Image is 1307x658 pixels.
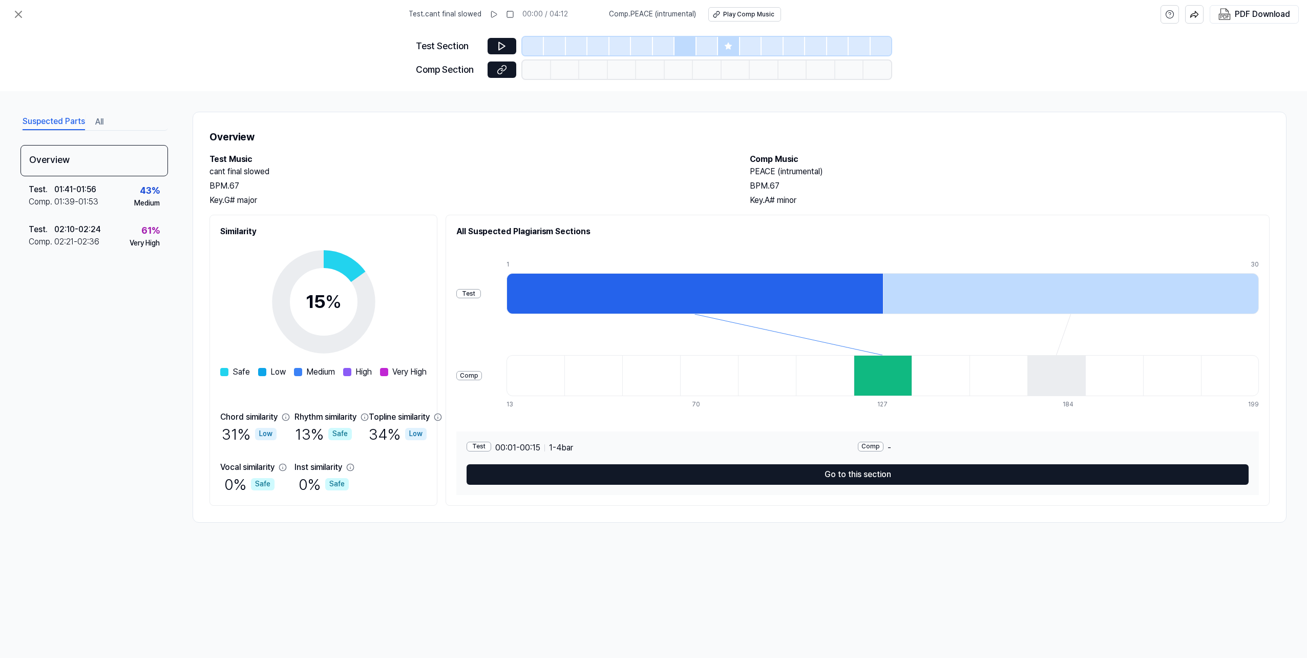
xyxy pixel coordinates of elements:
div: Overview [20,145,168,176]
span: Safe [233,366,250,378]
div: 61 % [141,223,160,238]
h2: Comp Music [750,153,1270,166]
div: Comp . [29,236,54,248]
div: - [858,442,1249,454]
div: Safe [328,428,352,440]
span: Very High [392,366,427,378]
div: 0 % [299,474,349,495]
h2: All Suspected Plagiarism Sections [456,225,1259,238]
div: Comp [858,442,883,451]
div: Low [255,428,277,440]
div: Inst similarity [294,461,342,474]
div: 199 [1248,400,1259,409]
span: 1 - 4 bar [549,442,573,454]
div: Medium [134,198,160,209]
div: Vocal similarity [220,461,275,474]
span: Low [270,366,286,378]
div: Test [456,289,481,299]
div: Comp [456,371,482,381]
div: Chord similarity [220,411,278,423]
div: Test . [29,223,54,236]
button: All [95,114,103,130]
span: Medium [306,366,335,378]
h2: Similarity [220,225,427,238]
span: Test . cant final slowed [409,9,481,19]
div: 02:10 - 02:24 [54,223,101,236]
div: BPM. 67 [209,180,729,192]
button: Suspected Parts [23,114,85,130]
div: Test Section [416,39,481,54]
h2: Test Music [209,153,729,166]
div: 30 [1251,260,1259,269]
div: 70 [692,400,750,409]
div: Test . [29,183,54,196]
div: Key. A# minor [750,194,1270,207]
div: 184 [1063,400,1121,409]
h2: cant final slowed [209,166,729,178]
button: Play Comp Music [708,7,781,22]
div: 01:39 - 01:53 [54,196,98,208]
div: 127 [877,400,935,409]
div: Rhythm similarity [294,411,356,423]
div: Play Comp Music [723,10,774,19]
div: Comp Section [416,63,481,77]
span: High [355,366,372,378]
div: Test [467,442,491,451]
span: Comp . PEACE (intrumental) [609,9,696,19]
div: 31 % [222,423,277,445]
div: 00:00 / 04:12 [522,9,568,19]
div: 43 % [140,183,160,198]
img: PDF Download [1218,8,1231,20]
div: 02:21 - 02:36 [54,236,99,248]
div: 1 [507,260,883,269]
button: help [1161,5,1179,24]
h2: PEACE (intrumental) [750,166,1270,178]
span: % [325,291,342,313]
div: 0 % [224,474,275,495]
div: Key. G# major [209,194,729,207]
span: 00:01 - 00:15 [495,442,540,454]
div: Comp . [29,196,54,208]
div: Topline similarity [369,411,430,423]
svg: help [1165,9,1174,19]
button: Go to this section [467,464,1249,485]
button: PDF Download [1216,6,1292,23]
div: PDF Download [1235,8,1290,21]
div: Safe [325,478,349,490]
div: 13 [507,400,564,409]
div: Safe [251,478,275,490]
div: 15 [306,288,342,316]
div: 13 % [295,423,352,445]
h1: Overview [209,129,1270,145]
div: Very High [130,238,160,249]
div: BPM. 67 [750,180,1270,192]
div: 01:41 - 01:56 [54,183,96,196]
img: share [1190,10,1199,19]
div: 34 % [369,423,427,445]
div: Low [405,428,427,440]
